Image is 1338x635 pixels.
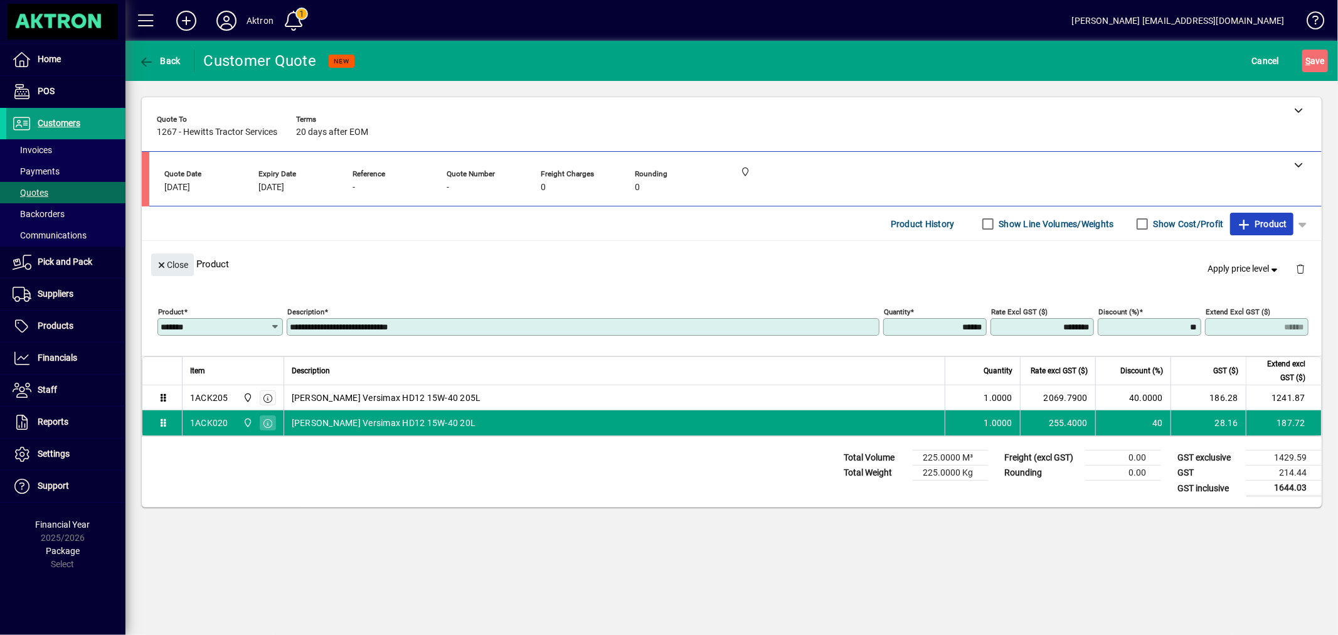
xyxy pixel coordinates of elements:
[13,209,65,219] span: Backorders
[6,471,125,502] a: Support
[1151,218,1224,230] label: Show Cost/Profit
[998,451,1086,466] td: Freight (excl GST)
[1086,466,1161,481] td: 0.00
[997,218,1114,230] label: Show Line Volumes/Weights
[38,289,73,299] span: Suppliers
[296,127,368,137] span: 20 days after EOM
[1171,481,1246,496] td: GST inclusive
[38,481,69,491] span: Support
[913,451,988,466] td: 225.0000 M³
[1213,364,1238,378] span: GST ($)
[1305,56,1310,66] span: S
[38,385,57,395] span: Staff
[1305,51,1325,71] span: ave
[190,364,205,378] span: Item
[984,364,1012,378] span: Quantity
[13,145,52,155] span: Invoices
[635,183,640,193] span: 0
[190,392,228,404] div: 1ACK205
[1171,451,1246,466] td: GST exclusive
[984,392,1013,404] span: 1.0000
[292,392,481,404] span: [PERSON_NAME] Versimax HD12 15W-40 205L
[38,118,80,128] span: Customers
[190,417,228,429] div: 1ACK020
[1236,214,1287,234] span: Product
[38,257,92,267] span: Pick and Pack
[38,86,55,96] span: POS
[1028,417,1088,429] div: 255.4000
[837,451,913,466] td: Total Volume
[166,9,206,32] button: Add
[38,54,61,64] span: Home
[6,247,125,278] a: Pick and Pack
[1031,364,1088,378] span: Rate excl GST ($)
[6,182,125,203] a: Quotes
[998,466,1086,481] td: Rounding
[837,466,913,481] td: Total Weight
[1171,410,1246,435] td: 28.16
[38,449,70,459] span: Settings
[6,279,125,310] a: Suppliers
[1095,410,1171,435] td: 40
[6,439,125,470] a: Settings
[1297,3,1322,43] a: Knowledge Base
[292,417,476,429] span: [PERSON_NAME] Versimax HD12 15W-40 20L
[38,353,77,363] span: Financials
[1208,262,1281,275] span: Apply price level
[6,139,125,161] a: Invoices
[1254,357,1305,385] span: Extend excl GST ($)
[1230,213,1293,235] button: Product
[1285,253,1315,284] button: Delete
[1302,50,1328,72] button: Save
[247,11,273,31] div: Aktron
[158,307,184,316] mat-label: Product
[1028,392,1088,404] div: 2069.7900
[156,255,189,275] span: Close
[1098,307,1139,316] mat-label: Discount (%)
[891,214,955,234] span: Product History
[1246,385,1321,410] td: 1241.87
[991,307,1048,316] mat-label: Rate excl GST ($)
[13,230,87,240] span: Communications
[1206,307,1270,316] mat-label: Extend excl GST ($)
[287,307,324,316] mat-label: Description
[142,241,1322,287] div: Product
[541,183,546,193] span: 0
[38,417,68,427] span: Reports
[6,161,125,182] a: Payments
[36,520,90,530] span: Financial Year
[1246,451,1322,466] td: 1429.59
[1285,263,1315,274] app-page-header-button: Delete
[884,307,910,316] mat-label: Quantity
[1086,451,1161,466] td: 0.00
[6,311,125,342] a: Products
[1246,466,1322,481] td: 214.44
[1203,258,1286,280] button: Apply price level
[6,375,125,406] a: Staff
[206,9,247,32] button: Profile
[334,57,349,65] span: NEW
[1072,11,1285,31] div: [PERSON_NAME] [EMAIL_ADDRESS][DOMAIN_NAME]
[1246,410,1321,435] td: 187.72
[6,407,125,438] a: Reports
[6,76,125,107] a: POS
[1120,364,1163,378] span: Discount (%)
[886,213,960,235] button: Product History
[151,253,194,276] button: Close
[125,50,194,72] app-page-header-button: Back
[1171,385,1246,410] td: 186.28
[1171,466,1246,481] td: GST
[913,466,988,481] td: 225.0000 Kg
[447,183,449,193] span: -
[13,166,60,176] span: Payments
[139,56,181,66] span: Back
[1249,50,1283,72] button: Cancel
[46,546,80,556] span: Package
[258,183,284,193] span: [DATE]
[38,321,73,331] span: Products
[135,50,184,72] button: Back
[1252,51,1280,71] span: Cancel
[157,127,277,137] span: 1267 - Hewitts Tractor Services
[6,225,125,246] a: Communications
[164,183,190,193] span: [DATE]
